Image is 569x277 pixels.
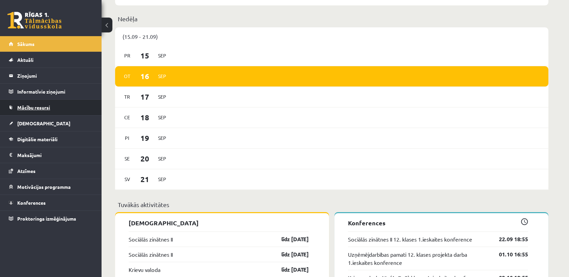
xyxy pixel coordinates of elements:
[118,200,546,209] p: Tuvākās aktivitātes
[17,168,36,174] span: Atzīmes
[115,27,548,46] div: (15.09 - 21.09)
[9,179,93,195] a: Motivācijas programma
[17,147,93,163] legend: Maksājumi
[134,153,155,164] span: 20
[134,112,155,123] span: 18
[120,174,134,184] span: Sv
[17,120,70,126] span: [DEMOGRAPHIC_DATA]
[269,235,309,243] a: līdz [DATE]
[9,163,93,179] a: Atzīmes
[17,136,58,142] span: Digitālie materiāli
[17,68,93,83] legend: Ziņojumi
[134,132,155,144] span: 19
[17,184,71,190] span: Motivācijas programma
[120,133,134,143] span: Pi
[9,131,93,147] a: Digitālie materiāli
[269,266,309,274] a: līdz [DATE]
[9,52,93,68] a: Aktuāli
[155,50,169,61] span: Sep
[134,91,155,102] span: 17
[17,200,46,206] span: Konferences
[7,12,62,29] a: Rīgas 1. Tālmācības vidusskola
[269,250,309,258] a: līdz [DATE]
[17,84,93,99] legend: Informatīvie ziņojumi
[155,71,169,81] span: Sep
[17,104,50,110] span: Mācību resursi
[118,14,546,23] p: Nedēļa
[120,92,134,102] span: Tr
[129,250,173,258] a: Sociālās zinātnes II
[17,57,34,63] span: Aktuāli
[134,71,155,82] span: 16
[17,41,35,47] span: Sākums
[155,174,169,184] span: Sep
[120,50,134,61] span: Pr
[155,133,169,143] span: Sep
[155,92,169,102] span: Sep
[134,174,155,185] span: 21
[129,235,173,243] a: Sociālās zinātnes II
[155,112,169,123] span: Sep
[9,116,93,131] a: [DEMOGRAPHIC_DATA]
[120,153,134,164] span: Se
[17,216,76,222] span: Proktoringa izmēģinājums
[120,71,134,81] span: Ot
[489,250,528,258] a: 01.10 16:55
[120,112,134,123] span: Ce
[129,266,160,274] a: Krievu valoda
[348,250,489,267] a: Uzņēmējdarbības pamati 12. klases projekta darba 1.ieskaites konference
[9,84,93,99] a: Informatīvie ziņojumi
[348,235,472,243] a: Sociālās zinātnes II 12. klases 1.ieskaites konference
[489,235,528,243] a: 22.09 18:55
[155,153,169,164] span: Sep
[9,195,93,210] a: Konferences
[9,147,93,163] a: Maksājumi
[129,218,309,227] p: [DEMOGRAPHIC_DATA]
[134,50,155,61] span: 15
[9,68,93,83] a: Ziņojumi
[9,36,93,52] a: Sākums
[9,211,93,226] a: Proktoringa izmēģinājums
[348,218,528,227] p: Konferences
[9,100,93,115] a: Mācību resursi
